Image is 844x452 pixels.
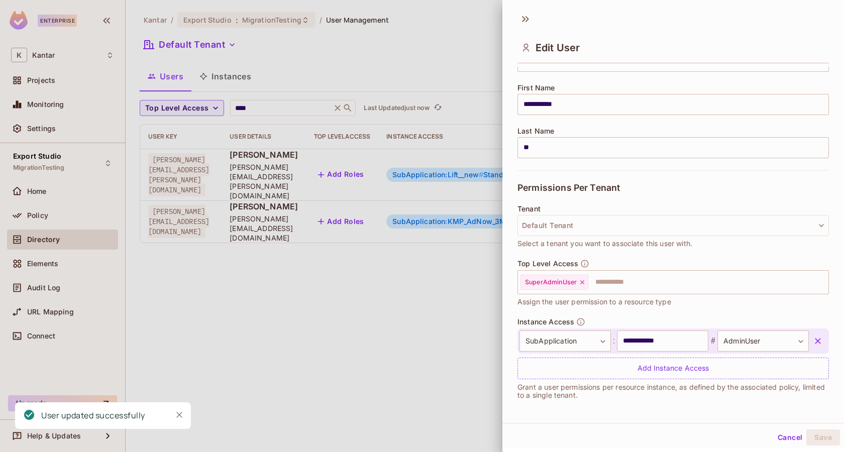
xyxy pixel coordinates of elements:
[519,330,611,352] div: SubApplication
[520,275,588,290] div: SuperAdminUser
[517,383,829,399] p: Grant a user permissions per resource instance, as defined by the associated policy, limited to a...
[172,407,187,422] button: Close
[823,281,825,283] button: Open
[41,409,145,422] div: User updated successfully
[517,183,620,193] span: Permissions Per Tenant
[517,238,692,249] span: Select a tenant you want to associate this user with.
[774,429,806,445] button: Cancel
[517,318,574,326] span: Instance Access
[517,84,555,92] span: First Name
[517,260,578,268] span: Top Level Access
[611,335,617,347] span: :
[517,205,541,213] span: Tenant
[517,296,671,307] span: Assign the user permission to a resource type
[525,278,577,286] span: SuperAdminUser
[517,215,829,236] button: Default Tenant
[517,358,829,379] div: Add Instance Access
[536,42,580,54] span: Edit User
[708,335,717,347] span: #
[806,429,840,445] button: Save
[517,127,554,135] span: Last Name
[717,330,809,352] div: AdminUser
